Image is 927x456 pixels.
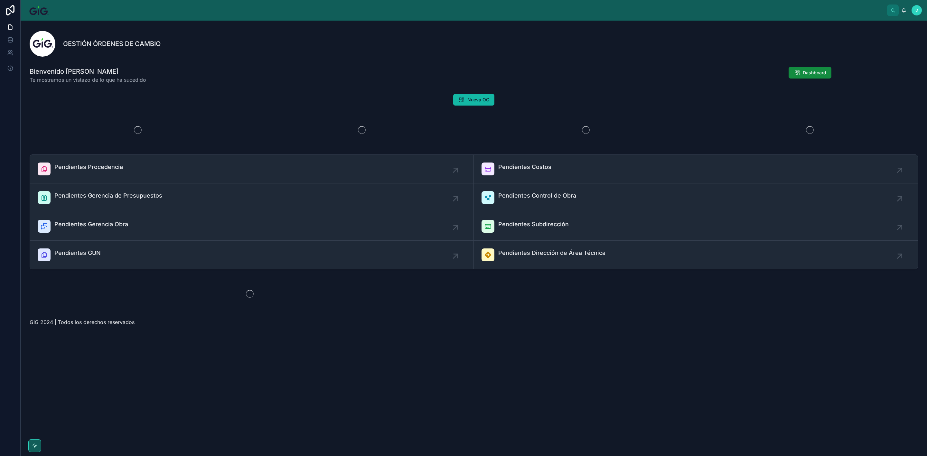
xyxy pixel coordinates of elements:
h1: GESTIÓN ÓRDENES DE CAMBIO [63,39,161,48]
a: Pendientes Gerencia Obra [30,212,474,241]
a: Pendientes Gerencia de Presupuestos [30,183,474,212]
div: scrollable content [58,9,887,12]
span: Pendientes Subdirección [498,220,569,229]
a: Pendientes Subdirección [474,212,918,241]
h1: Bienvenido [PERSON_NAME] [30,67,146,76]
a: Pendientes GUN [30,241,474,269]
span: D [915,8,918,13]
span: Nueva OC [467,97,489,103]
span: GIG 2024 | Todos los derechos reservados [30,319,135,325]
span: Pendientes Gerencia Obra [54,220,128,229]
span: Dashboard [803,70,826,76]
span: Pendientes Gerencia de Presupuestos [54,191,162,200]
span: Pendientes Costos [498,163,551,172]
a: Pendientes Dirección de Área Técnica [474,241,918,269]
a: Pendientes Costos [474,155,918,183]
span: Pendientes Procedencia [54,163,123,172]
span: Pendientes GUN [54,248,101,257]
span: Pendientes Control de Obra [498,191,576,200]
span: Pendientes Dirección de Área Técnica [498,248,605,257]
span: Te mostramos un vistazo de lo que ha sucedido [30,76,146,84]
img: App logo [26,5,52,15]
button: Dashboard [789,67,831,79]
a: Pendientes Control de Obra [474,183,918,212]
button: Nueva OC [453,94,494,106]
a: Pendientes Procedencia [30,155,474,183]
